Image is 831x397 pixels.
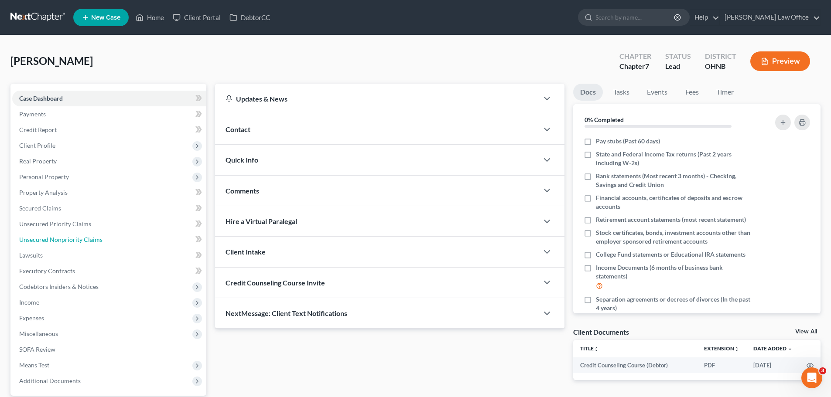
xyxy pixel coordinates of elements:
[168,10,225,25] a: Client Portal
[750,51,810,71] button: Preview
[12,122,206,138] a: Credit Report
[19,330,58,337] span: Miscellaneous
[12,342,206,357] a: SOFA Review
[596,215,746,224] span: Retirement account statements (most recent statement)
[690,10,719,25] a: Help
[10,54,93,67] span: [PERSON_NAME]
[801,367,822,388] iframe: Intercom live chat
[678,84,706,101] a: Fees
[12,263,206,279] a: Executory Contracts
[606,84,636,101] a: Tasks
[19,173,69,180] span: Personal Property
[12,248,206,263] a: Lawsuits
[19,142,55,149] span: Client Profile
[226,309,347,317] span: NextMessage: Client Text Notifications
[19,110,46,118] span: Payments
[594,346,599,352] i: unfold_more
[226,125,250,133] span: Contact
[753,345,793,352] a: Date Added expand_more
[12,232,206,248] a: Unsecured Nonpriority Claims
[596,250,746,259] span: College Fund statements or Educational IRA statements
[226,248,266,256] span: Client Intake
[12,216,206,232] a: Unsecured Priority Claims
[573,327,629,336] div: Client Documents
[720,10,820,25] a: [PERSON_NAME] Law Office
[19,377,81,384] span: Additional Documents
[580,345,599,352] a: Titleunfold_more
[19,95,63,102] span: Case Dashboard
[705,61,736,71] div: OHNB
[12,106,206,122] a: Payments
[573,357,697,373] td: Credit Counseling Course (Debtor)
[226,94,528,103] div: Updates & News
[131,10,168,25] a: Home
[619,61,651,71] div: Chapter
[585,116,624,123] strong: 0% Completed
[19,204,61,212] span: Secured Claims
[665,61,691,71] div: Lead
[226,278,325,287] span: Credit Counseling Course Invite
[19,126,57,133] span: Credit Report
[795,329,817,335] a: View All
[596,172,751,189] span: Bank statements (Most recent 3 months) - Checking, Savings and Credit Union
[91,14,120,21] span: New Case
[596,295,751,312] span: Separation agreements or decrees of divorces (In the past 4 years)
[734,346,739,352] i: unfold_more
[645,62,649,70] span: 7
[12,91,206,106] a: Case Dashboard
[19,157,57,165] span: Real Property
[787,346,793,352] i: expand_more
[19,251,43,259] span: Lawsuits
[226,156,258,164] span: Quick Info
[19,314,44,322] span: Expenses
[19,346,55,353] span: SOFA Review
[12,200,206,216] a: Secured Claims
[19,220,91,227] span: Unsecured Priority Claims
[19,236,103,243] span: Unsecured Nonpriority Claims
[697,357,746,373] td: PDF
[704,345,739,352] a: Extensionunfold_more
[226,217,297,225] span: Hire a Virtual Paralegal
[225,10,274,25] a: DebtorCC
[19,283,99,290] span: Codebtors Insiders & Notices
[226,187,259,195] span: Comments
[596,228,751,246] span: Stock certificates, bonds, investment accounts other than employer sponsored retirement accounts
[12,185,206,200] a: Property Analysis
[619,51,651,61] div: Chapter
[19,361,49,369] span: Means Test
[19,189,68,196] span: Property Analysis
[705,51,736,61] div: District
[746,357,800,373] td: [DATE]
[596,193,751,211] span: Financial accounts, certificates of deposits and escrow accounts
[665,51,691,61] div: Status
[596,150,751,167] span: State and Federal Income Tax returns (Past 2 years including W-2s)
[596,137,660,146] span: Pay stubs (Past 60 days)
[573,84,603,101] a: Docs
[596,263,751,281] span: Income Documents (6 months of business bank statements)
[819,367,826,374] span: 3
[709,84,741,101] a: Timer
[19,267,75,275] span: Executory Contracts
[19,299,39,306] span: Income
[595,9,675,25] input: Search by name...
[640,84,674,101] a: Events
